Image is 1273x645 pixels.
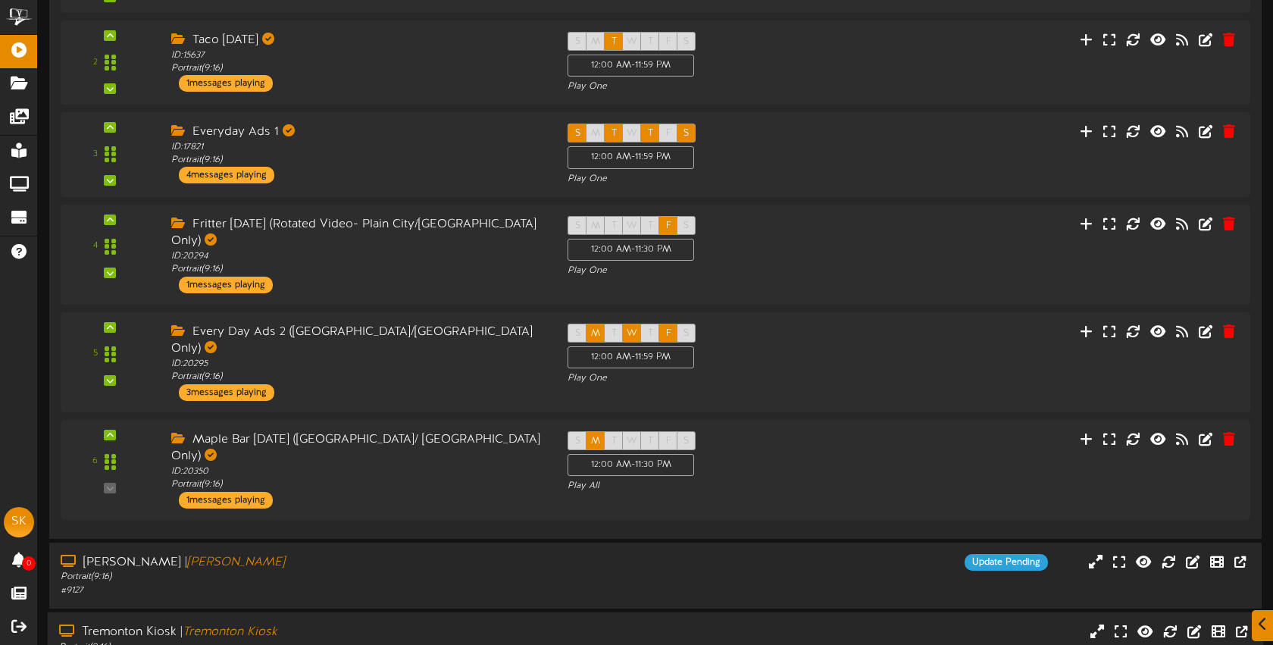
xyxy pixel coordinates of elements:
[666,128,671,139] span: F
[965,554,1048,571] div: Update Pending
[648,328,653,339] span: T
[171,141,545,167] div: ID: 17821 Portrait ( 9:16 )
[611,221,617,231] span: T
[568,454,694,476] div: 12:00 AM - 11:30 PM
[611,128,617,139] span: T
[683,36,689,47] span: S
[683,328,689,339] span: S
[568,265,843,277] div: Play One
[171,49,545,75] div: ID: 15637 Portrait ( 9:16 )
[666,328,671,339] span: F
[568,372,843,385] div: Play One
[627,36,637,47] span: W
[171,32,545,49] div: Taco [DATE]
[591,221,600,231] span: M
[575,436,580,446] span: S
[575,328,580,339] span: S
[171,358,545,384] div: ID: 20295 Portrait ( 9:16 )
[575,128,580,139] span: S
[575,36,580,47] span: S
[666,36,671,47] span: F
[627,221,637,231] span: W
[591,436,600,446] span: M
[568,173,843,186] div: Play One
[171,216,545,251] div: Fritter [DATE] (Rotated Video- Plain City/[GEOGRAPHIC_DATA] Only)
[683,128,689,139] span: S
[627,328,637,339] span: W
[568,146,694,168] div: 12:00 AM - 11:59 PM
[591,328,600,339] span: M
[568,346,694,368] div: 12:00 AM - 11:59 PM
[611,36,617,47] span: T
[648,436,653,446] span: T
[171,124,545,141] div: Everyday Ads 1
[179,492,273,509] div: 1 messages playing
[171,431,545,466] div: Maple Bar [DATE] ([GEOGRAPHIC_DATA]/ [GEOGRAPHIC_DATA] Only)
[61,584,543,597] div: # 9127
[591,36,600,47] span: M
[187,556,285,569] i: [PERSON_NAME]
[648,221,653,231] span: T
[648,36,653,47] span: T
[568,55,694,77] div: 12:00 AM - 11:59 PM
[92,455,98,468] div: 6
[179,277,273,293] div: 1 messages playing
[683,221,689,231] span: S
[183,625,277,639] i: Tremonton Kiosk
[627,128,637,139] span: W
[171,250,545,276] div: ID: 20294 Portrait ( 9:16 )
[179,167,274,183] div: 4 messages playing
[575,221,580,231] span: S
[171,465,545,491] div: ID: 20350 Portrait ( 9:16 )
[568,480,843,493] div: Play All
[568,80,843,93] div: Play One
[22,556,36,571] span: 0
[666,436,671,446] span: F
[59,624,543,641] div: Tremonton Kiosk |
[179,384,274,401] div: 3 messages playing
[611,328,617,339] span: T
[61,554,543,571] div: [PERSON_NAME] |
[627,436,637,446] span: W
[61,571,543,584] div: Portrait ( 9:16 )
[4,507,34,537] div: SK
[179,75,273,92] div: 1 messages playing
[171,324,545,359] div: Every Day Ads 2 ([GEOGRAPHIC_DATA]/[GEOGRAPHIC_DATA] Only)
[591,128,600,139] span: M
[568,239,694,261] div: 12:00 AM - 11:30 PM
[683,436,689,446] span: S
[611,436,617,446] span: T
[666,221,671,231] span: F
[648,128,653,139] span: T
